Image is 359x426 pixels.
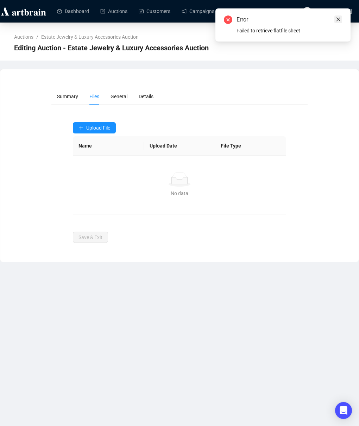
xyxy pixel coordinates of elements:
[86,125,110,131] span: Upload File
[36,33,38,41] li: /
[78,125,83,130] span: plus
[73,122,116,133] button: Upload File
[81,189,278,197] div: No data
[14,42,209,54] span: Editing Auction - Estate Jewelry & Luxury Accessories Auction
[139,2,170,20] a: Customers
[335,402,352,419] div: Open Intercom Messenger
[40,33,140,41] a: Estate Jewelry & Luxury Accessories Auction
[111,94,127,99] span: General
[73,136,144,156] th: Name
[224,15,232,24] span: close-circle
[144,136,215,156] th: Upload Date
[139,94,153,99] span: Details
[89,94,99,99] span: Files
[73,232,108,243] button: Save & Exit
[237,15,342,24] div: Error
[237,27,342,35] div: Failed to retrieve flatfile sheet
[334,15,342,23] a: Close
[13,33,35,41] a: Auctions
[182,2,214,20] a: Campaigns
[100,2,127,20] a: Auctions
[215,136,286,156] th: File Type
[336,17,341,22] span: close
[57,2,89,20] a: Dashboard
[57,94,78,99] span: Summary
